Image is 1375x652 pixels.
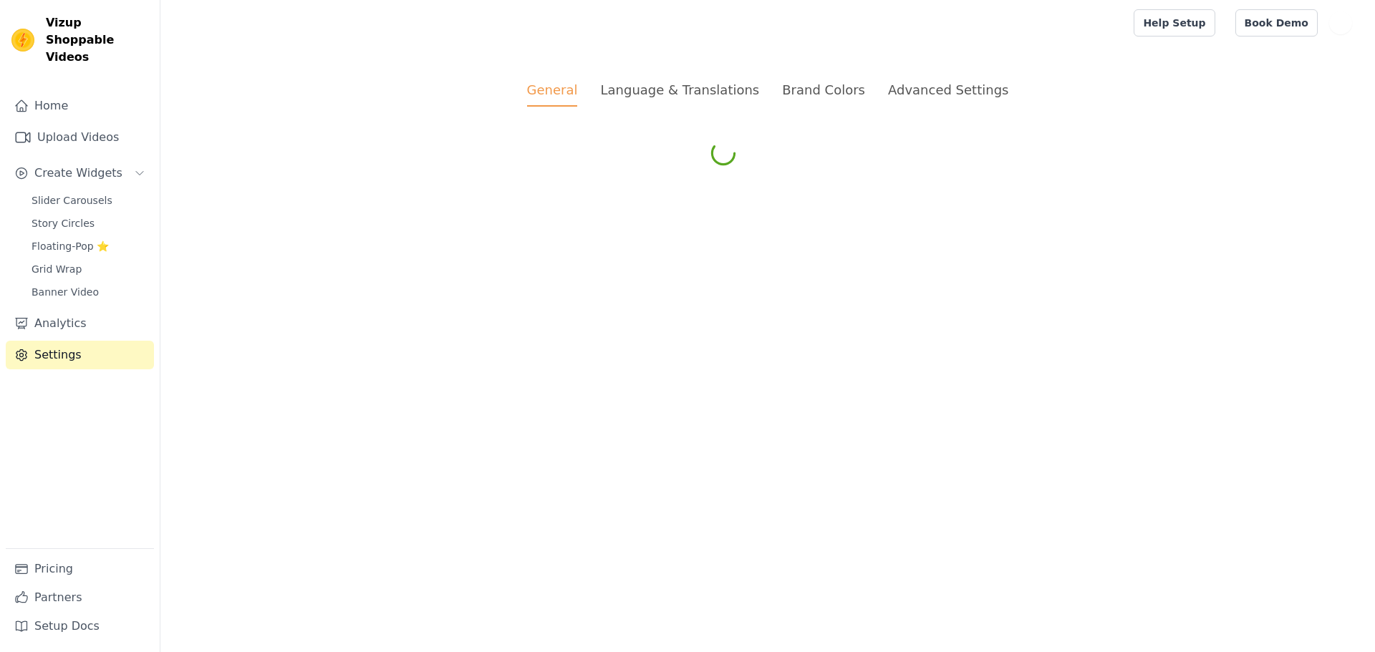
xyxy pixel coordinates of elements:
a: Analytics [6,309,154,338]
span: Floating-Pop ⭐ [32,239,109,253]
a: Pricing [6,555,154,583]
a: Banner Video [23,282,154,302]
a: Partners [6,583,154,612]
span: Slider Carousels [32,193,112,208]
div: Brand Colors [782,80,865,99]
a: Floating-Pop ⭐ [23,236,154,256]
div: Language & Translations [600,80,759,99]
a: Settings [6,341,154,369]
a: Setup Docs [6,612,154,641]
span: Story Circles [32,216,95,230]
a: Home [6,92,154,120]
span: Create Widgets [34,165,122,182]
a: Upload Videos [6,123,154,152]
span: Grid Wrap [32,262,82,276]
button: Create Widgets [6,159,154,188]
img: Vizup [11,29,34,52]
a: Book Demo [1235,9,1318,37]
div: Advanced Settings [888,80,1008,99]
span: Banner Video [32,285,99,299]
a: Help Setup [1134,9,1215,37]
a: Slider Carousels [23,190,154,210]
a: Story Circles [23,213,154,233]
div: General [527,80,578,107]
span: Vizup Shoppable Videos [46,14,148,66]
a: Grid Wrap [23,259,154,279]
